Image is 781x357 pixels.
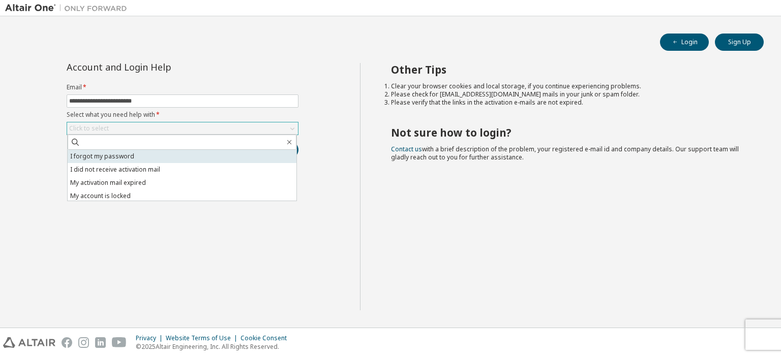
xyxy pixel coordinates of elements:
img: linkedin.svg [95,337,106,348]
div: Account and Login Help [67,63,252,71]
div: Cookie Consent [241,334,293,342]
div: Click to select [67,122,298,135]
li: Please verify that the links in the activation e-mails are not expired. [391,99,746,107]
span: with a brief description of the problem, your registered e-mail id and company details. Our suppo... [391,145,739,161]
button: Sign Up [715,34,764,51]
div: Website Terms of Use [166,334,241,342]
img: facebook.svg [62,337,72,348]
div: Click to select [69,124,109,133]
p: © 2025 Altair Engineering, Inc. All Rights Reserved. [136,342,293,351]
img: instagram.svg [78,337,89,348]
a: Contact us [391,145,422,153]
img: altair_logo.svg [3,337,55,348]
li: I forgot my password [68,150,296,163]
h2: Not sure how to login? [391,126,746,139]
h2: Other Tips [391,63,746,76]
button: Login [660,34,709,51]
img: Altair One [5,3,132,13]
li: Please check for [EMAIL_ADDRESS][DOMAIN_NAME] mails in your junk or spam folder. [391,90,746,99]
div: Privacy [136,334,166,342]
img: youtube.svg [112,337,127,348]
label: Email [67,83,298,91]
label: Select what you need help with [67,111,298,119]
li: Clear your browser cookies and local storage, if you continue experiencing problems. [391,82,746,90]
